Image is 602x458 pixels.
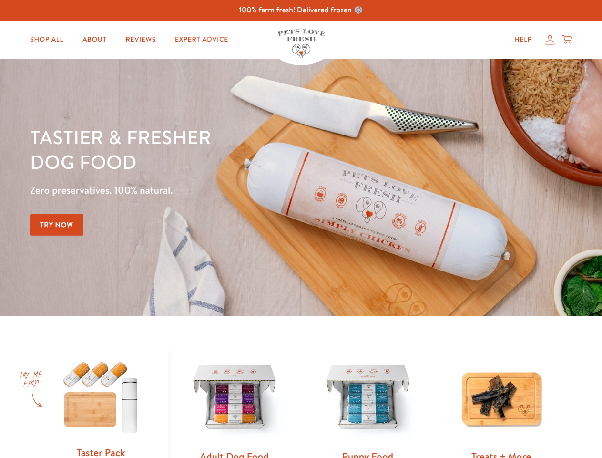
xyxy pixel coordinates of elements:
a: Help [507,30,540,49]
a: About [75,30,114,49]
a: Shop All [22,30,71,49]
a: Reviews [118,30,163,49]
h1: Tastier & fresher dog food [30,125,391,174]
a: Expert Advice [167,30,236,49]
p: Zero preservatives. 100% natural. [30,182,391,199]
img: Pets Love Fresh [277,29,325,58]
a: Try Now [30,214,83,236]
